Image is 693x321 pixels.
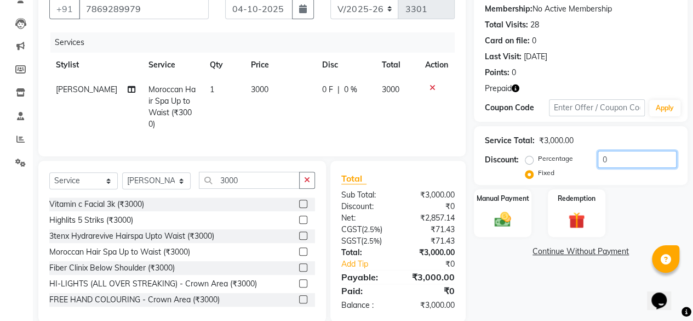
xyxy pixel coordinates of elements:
div: Moroccan Hair Spa Up to Waist (₹3000) [49,246,190,258]
div: 0 [512,67,516,78]
div: Last Visit: [485,51,522,63]
div: Net: [333,212,398,224]
div: ₹0 [398,201,463,212]
span: 2.5% [364,225,380,234]
button: Apply [649,100,680,116]
div: Payable: [333,271,398,284]
div: ( ) [333,224,398,235]
span: 2.5% [363,236,380,245]
span: 3000 [251,85,268,94]
div: Points: [485,67,509,78]
div: Coupon Code [485,102,549,114]
th: Qty [203,53,244,77]
div: Sub Total: [333,189,398,201]
div: Fiber Clinix Below Shoulder (₹3000) [49,262,175,274]
div: 28 [530,19,539,31]
div: Highlits 5 Striks (₹3000) [49,215,133,226]
div: FREE HAND COLOURING - Crown Area (₹3000) [49,294,220,306]
label: Percentage [538,154,573,164]
div: Membership: [485,3,532,15]
span: 0 F [322,84,333,95]
span: CGST [341,224,362,234]
div: Discount: [485,154,519,166]
label: Fixed [538,168,554,178]
label: Manual Payment [477,194,529,204]
th: Service [142,53,203,77]
span: Moroccan Hair Spa Up to Waist (₹3000) [148,85,196,129]
span: | [337,84,340,95]
iframe: chat widget [647,277,682,310]
div: ₹3,000.00 [539,135,574,147]
span: 1 [210,85,214,94]
div: ₹3,000.00 [398,247,463,258]
th: Stylist [49,53,142,77]
a: Continue Without Payment [476,246,685,257]
th: Total [375,53,419,77]
div: ( ) [333,235,398,247]
a: Add Tip [333,258,409,270]
div: ₹3,000.00 [398,271,463,284]
input: Search or Scan [199,172,300,189]
div: Vitamin c Facial 3k (₹3000) [49,199,144,210]
div: Total: [333,247,398,258]
th: Price [244,53,316,77]
div: Total Visits: [485,19,528,31]
div: 0 [532,35,536,47]
span: Prepaid [485,83,512,94]
div: ₹71.43 [398,224,463,235]
div: ₹0 [409,258,463,270]
div: Card on file: [485,35,530,47]
div: [DATE] [524,51,547,63]
div: ₹3,000.00 [398,189,463,201]
div: Service Total: [485,135,535,147]
label: Redemption [558,194,595,204]
div: Discount: [333,201,398,212]
span: 0 % [344,84,357,95]
span: 3000 [381,85,399,94]
div: ₹0 [398,284,463,297]
div: No Active Membership [485,3,677,15]
div: Paid: [333,284,398,297]
input: Enter Offer / Coupon Code [549,99,645,116]
img: _cash.svg [489,210,516,229]
div: Services [50,32,463,53]
img: _gift.svg [563,210,590,230]
th: Action [419,53,455,77]
span: Total [341,173,366,184]
div: HI-LIGHTS (ALL OVER STREAKING) - Crown Area (₹3000) [49,278,257,290]
span: SGST [341,236,361,246]
span: [PERSON_NAME] [56,85,117,94]
div: ₹71.43 [398,235,463,247]
div: Balance : [333,300,398,311]
th: Disc [316,53,375,77]
div: 3tenx Hydrarevive Hairspa Upto Waist (₹3000) [49,230,214,242]
div: ₹3,000.00 [398,300,463,311]
div: ₹2,857.14 [398,212,463,224]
